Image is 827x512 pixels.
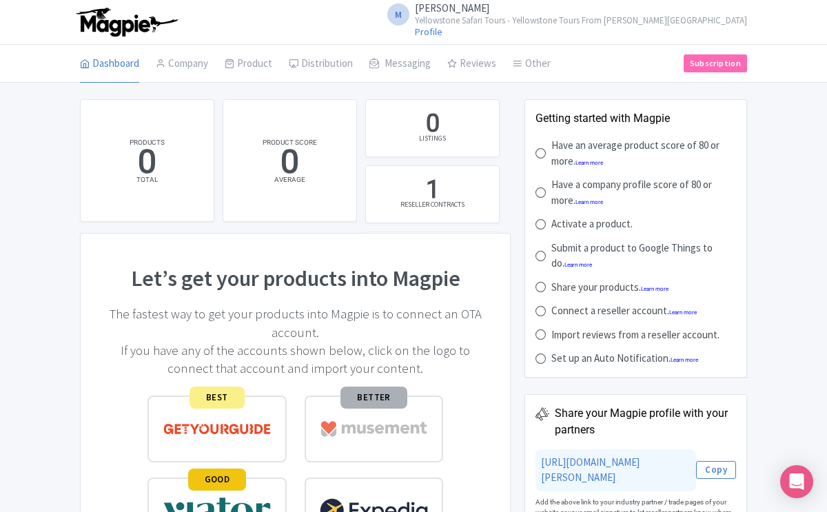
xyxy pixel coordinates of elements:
a: 1 RESELLER CONTRACTS [365,165,500,223]
a: BEST [139,391,296,467]
a: Profile [415,25,442,38]
img: logo-ab69f6fb50320c5b225c76a69d11143b.png [73,7,180,37]
a: 0 PRODUCTS SHARED [365,232,500,289]
div: Set up an Auto Notification. [551,351,698,367]
a: [URL][DOMAIN_NAME][PERSON_NAME] [541,455,640,484]
span: [PERSON_NAME] [415,1,489,14]
a: Learn more [671,357,698,363]
a: Distribution [289,45,353,83]
div: Activate a product. [551,216,633,232]
div: Submit a product to Google Things to do. [551,240,736,272]
a: Company [156,45,208,83]
a: Learn more [575,160,603,166]
div: Share your Magpie profile with your partners [555,405,736,438]
button: Copy [696,461,736,479]
div: Open Intercom Messenger [780,465,813,498]
div: Share your products. [551,280,668,296]
div: Import reviews from a reseller account. [551,327,719,343]
a: Subscription [684,54,747,72]
a: BETTER [296,391,453,467]
p: If you have any of the accounts shown below, click on the logo to connect that account and import... [97,342,493,378]
span: GOOD [188,469,247,491]
div: Connect a reseller account. [551,303,697,319]
div: 0 [426,107,440,141]
a: Reviews [447,45,496,83]
a: Messaging [369,45,431,83]
a: 0 LISTINGS [365,99,500,157]
a: Learn more [641,286,668,292]
img: get_your_guide-5a6366678479520ec94e3f9d2b9f304b.svg [163,411,272,447]
a: Other [513,45,551,83]
div: Have a company profile score of 80 or more. [551,177,736,208]
div: RESELLER CONTRACTS [400,199,464,209]
p: The fastest way to get your products into Magpie is to connect an OTA account. [97,305,493,342]
div: 1 [426,173,440,207]
a: Learn more [669,309,697,316]
a: Product [225,45,272,83]
a: M [PERSON_NAME] Yellowstone Safari Tours - Yellowstone Tours From [PERSON_NAME][GEOGRAPHIC_DATA] [379,3,747,25]
span: BETTER [340,387,407,409]
div: LISTINGS [419,133,446,143]
div: Getting started with Magpie [535,110,736,127]
span: M [387,3,409,25]
span: BEST [190,387,245,409]
h1: Let’s get your products into Magpie [97,267,493,291]
img: musement-dad6797fd076d4ac540800b229e01643.svg [320,411,429,447]
small: Yellowstone Safari Tours - Yellowstone Tours From [PERSON_NAME][GEOGRAPHIC_DATA] [415,16,747,25]
a: Learn more [575,199,603,205]
a: Learn more [564,262,592,268]
div: Have an average product score of 80 or more. [551,138,736,169]
a: Dashboard [80,45,139,83]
